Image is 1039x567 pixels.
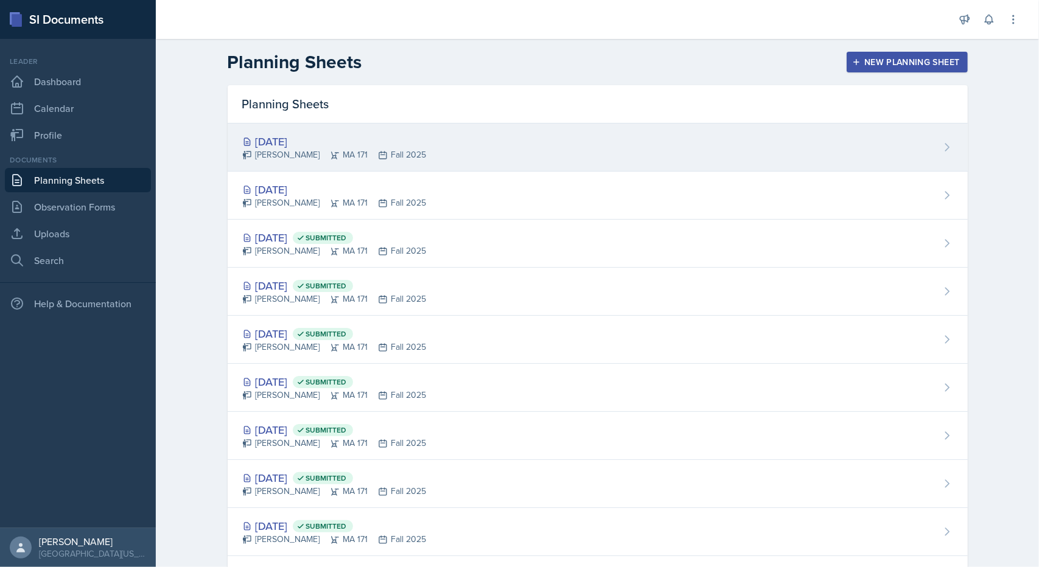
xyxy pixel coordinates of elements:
[242,133,427,150] div: [DATE]
[242,422,427,438] div: [DATE]
[228,85,968,123] div: Planning Sheets
[242,229,427,246] div: [DATE]
[242,518,427,534] div: [DATE]
[228,268,968,316] a: [DATE] Submitted [PERSON_NAME]MA 171Fall 2025
[306,521,347,531] span: Submitted
[242,277,427,294] div: [DATE]
[5,123,151,147] a: Profile
[242,470,427,486] div: [DATE]
[39,535,146,548] div: [PERSON_NAME]
[847,52,967,72] button: New Planning Sheet
[306,473,347,483] span: Submitted
[855,57,959,67] div: New Planning Sheet
[242,293,427,305] div: [PERSON_NAME] MA 171 Fall 2025
[242,437,427,450] div: [PERSON_NAME] MA 171 Fall 2025
[5,56,151,67] div: Leader
[5,248,151,273] a: Search
[5,168,151,192] a: Planning Sheets
[228,412,968,460] a: [DATE] Submitted [PERSON_NAME]MA 171Fall 2025
[228,508,968,556] a: [DATE] Submitted [PERSON_NAME]MA 171Fall 2025
[242,245,427,257] div: [PERSON_NAME] MA 171 Fall 2025
[228,220,968,268] a: [DATE] Submitted [PERSON_NAME]MA 171Fall 2025
[5,221,151,246] a: Uploads
[5,155,151,165] div: Documents
[242,341,427,353] div: [PERSON_NAME] MA 171 Fall 2025
[228,316,968,364] a: [DATE] Submitted [PERSON_NAME]MA 171Fall 2025
[306,233,347,243] span: Submitted
[242,181,427,198] div: [DATE]
[5,69,151,94] a: Dashboard
[242,533,427,546] div: [PERSON_NAME] MA 171 Fall 2025
[5,195,151,219] a: Observation Forms
[242,389,427,402] div: [PERSON_NAME] MA 171 Fall 2025
[5,291,151,316] div: Help & Documentation
[306,329,347,339] span: Submitted
[306,377,347,387] span: Submitted
[242,197,427,209] div: [PERSON_NAME] MA 171 Fall 2025
[242,325,427,342] div: [DATE]
[228,123,968,172] a: [DATE] [PERSON_NAME]MA 171Fall 2025
[242,485,427,498] div: [PERSON_NAME] MA 171 Fall 2025
[39,548,146,560] div: [GEOGRAPHIC_DATA][US_STATE] in [GEOGRAPHIC_DATA]
[242,374,427,390] div: [DATE]
[228,51,362,73] h2: Planning Sheets
[228,364,968,412] a: [DATE] Submitted [PERSON_NAME]MA 171Fall 2025
[228,460,968,508] a: [DATE] Submitted [PERSON_NAME]MA 171Fall 2025
[228,172,968,220] a: [DATE] [PERSON_NAME]MA 171Fall 2025
[5,96,151,120] a: Calendar
[242,148,427,161] div: [PERSON_NAME] MA 171 Fall 2025
[306,281,347,291] span: Submitted
[306,425,347,435] span: Submitted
